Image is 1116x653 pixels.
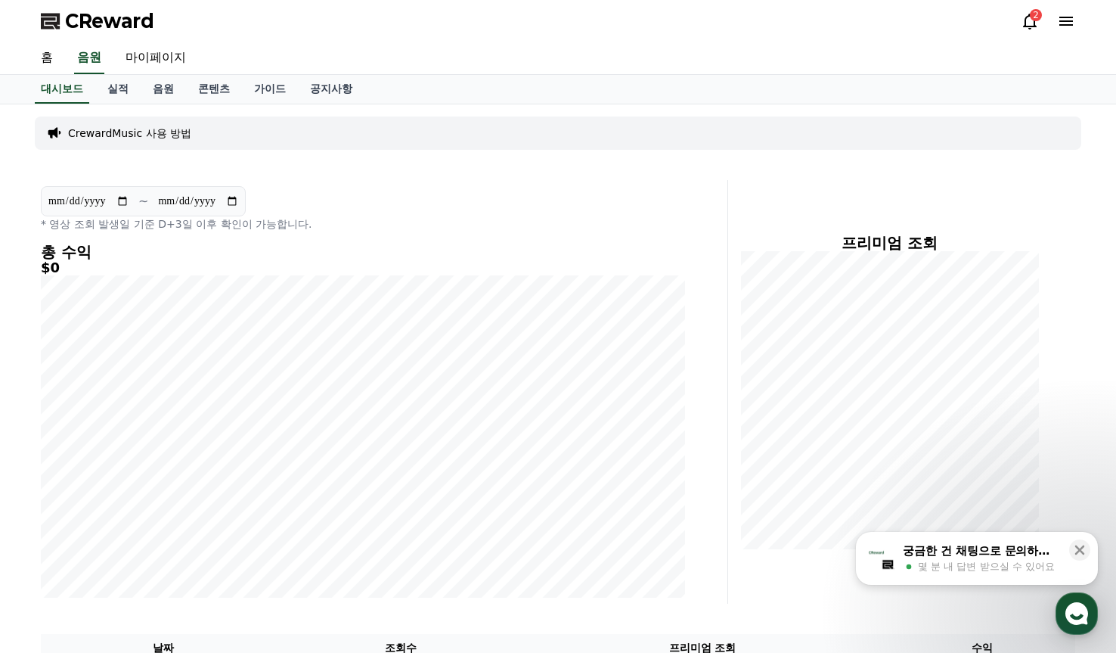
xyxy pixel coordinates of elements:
[234,502,252,515] span: 설정
[138,192,148,210] p: ~
[41,216,685,232] p: * 영상 조회 발생일 기준 D+3일 이후 확인이 가능합니다.
[68,126,191,141] a: CrewardMusic 사용 방법
[41,244,685,260] h4: 총 수익
[141,75,186,104] a: 음원
[29,42,65,74] a: 홈
[41,260,685,275] h5: $0
[138,503,157,515] span: 대화
[74,42,104,74] a: 음원
[1021,12,1039,30] a: 2
[740,235,1039,251] h4: 프리미엄 조회
[65,9,154,33] span: CReward
[298,75,364,104] a: 공지사항
[48,502,57,515] span: 홈
[35,75,89,104] a: 대시보드
[186,75,242,104] a: 콘텐츠
[113,42,198,74] a: 마이페이지
[95,75,141,104] a: 실적
[100,480,195,518] a: 대화
[242,75,298,104] a: 가이드
[1030,9,1042,21] div: 2
[41,9,154,33] a: CReward
[195,480,290,518] a: 설정
[5,480,100,518] a: 홈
